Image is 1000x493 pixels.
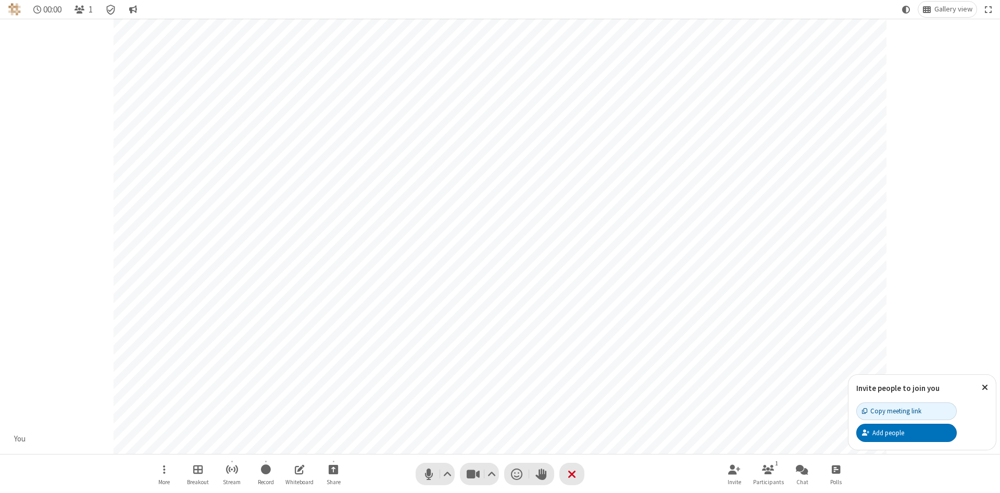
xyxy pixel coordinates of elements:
div: You [10,433,30,445]
span: Chat [796,479,808,485]
button: Using system theme [898,2,915,17]
span: Polls [830,479,842,485]
div: Copy meeting link [862,406,921,416]
span: Gallery view [934,5,972,14]
button: Stop video (Alt+V) [460,463,499,485]
button: Open menu [148,459,180,489]
button: Open shared whiteboard [284,459,315,489]
span: Stream [223,479,241,485]
span: Record [258,479,274,485]
button: Start streaming [216,459,247,489]
button: Close popover [974,375,996,400]
button: Manage Breakout Rooms [182,459,214,489]
span: Participants [753,479,784,485]
button: End or leave meeting [559,463,584,485]
span: Invite [728,479,741,485]
span: Share [327,479,341,485]
button: Open participant list [753,459,784,489]
button: Start sharing [318,459,349,489]
button: Fullscreen [981,2,996,17]
button: Video setting [485,463,499,485]
button: Copy meeting link [856,402,957,420]
button: Start recording [250,459,281,489]
button: Conversation [124,2,141,17]
label: Invite people to join you [856,383,940,393]
button: Invite participants (Alt+I) [719,459,750,489]
span: Breakout [187,479,209,485]
button: Audio settings [441,463,455,485]
button: Send a reaction [504,463,529,485]
img: QA Selenium DO NOT DELETE OR CHANGE [8,3,21,16]
button: Change layout [918,2,977,17]
div: Timer [29,2,66,17]
button: Open participant list [70,2,97,17]
button: Open chat [786,459,818,489]
button: Open poll [820,459,852,489]
div: 1 [772,459,781,468]
div: Meeting details Encryption enabled [101,2,121,17]
span: More [158,479,170,485]
span: Whiteboard [285,479,314,485]
span: 00:00 [43,5,61,15]
span: 1 [89,5,93,15]
button: Raise hand [529,463,554,485]
button: Add people [856,424,957,441]
button: Mute (Alt+A) [416,463,455,485]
